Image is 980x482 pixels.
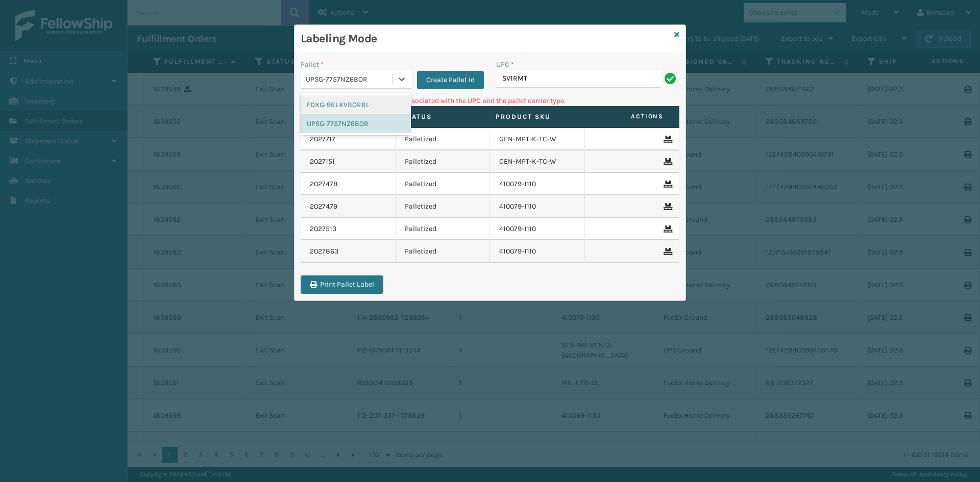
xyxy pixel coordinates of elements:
a: 2027479 [310,201,337,212]
i: Remove From Pallet [664,136,670,143]
td: Palletized [396,240,491,263]
h3: Labeling Mode [301,31,670,46]
td: 410079-1110 [490,240,585,263]
label: UPC [496,59,514,70]
div: UPSG-7757NZ6BOR [301,114,411,133]
button: Create Pallet Id [417,71,484,89]
p: Can't find any fulfillment orders associated with the UPC and the pallet carrier type. [301,95,679,106]
td: GEN-MPT-K-TC-W [490,150,585,173]
a: 2027717 [310,134,335,144]
label: Status [403,112,477,121]
span: Actions [582,108,670,125]
i: Remove From Pallet [664,248,670,255]
a: 2027863 [310,246,338,257]
td: Palletized [396,195,491,218]
a: 2027513 [310,224,336,234]
td: Palletized [396,150,491,173]
div: UPSG-7757NZ6BOR [306,74,393,85]
td: Palletized [396,218,491,240]
i: Remove From Pallet [664,225,670,233]
label: Pallet [301,59,324,70]
td: 410079-1110 [490,173,585,195]
a: 2027151 [310,157,335,167]
div: FDXG-9RLXVBORRL [301,95,411,114]
button: Print Pallet Label [301,275,383,294]
a: 2027478 [310,179,338,189]
label: Product SKU [496,112,570,121]
i: Remove From Pallet [664,181,670,188]
td: Palletized [396,128,491,150]
td: Palletized [396,173,491,195]
td: 410079-1110 [490,218,585,240]
td: GEN-MPT-K-TC-W [490,128,585,150]
i: Remove From Pallet [664,158,670,165]
i: Remove From Pallet [664,203,670,210]
td: 410079-1110 [490,195,585,218]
